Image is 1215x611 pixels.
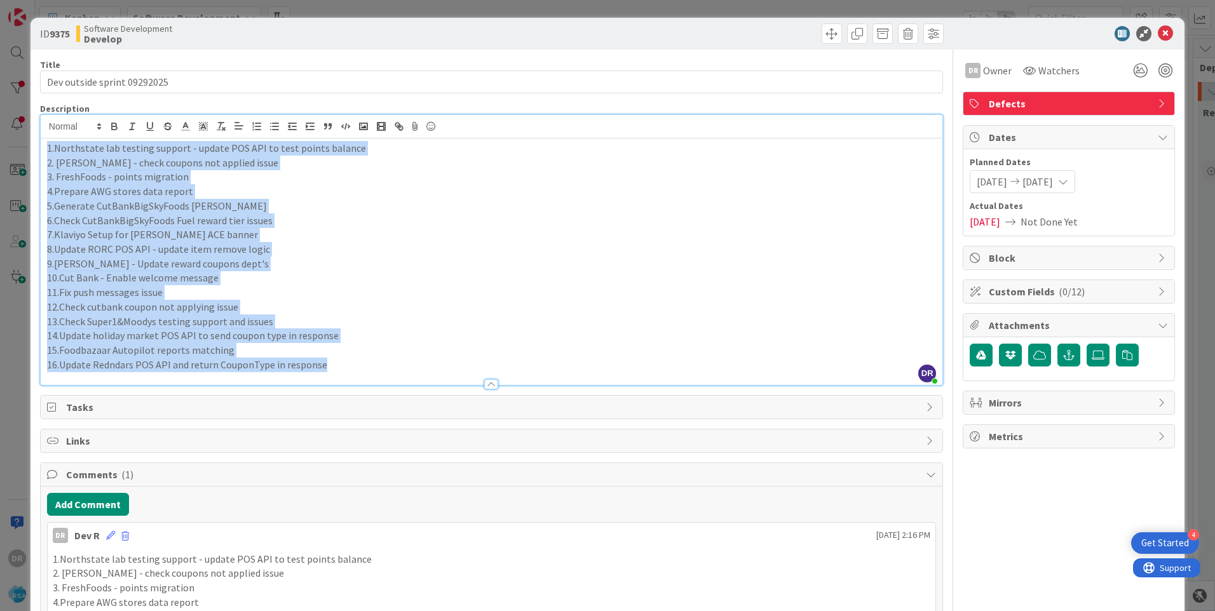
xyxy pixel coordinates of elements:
span: [DATE] [977,174,1007,189]
span: [DATE] [970,214,1000,229]
p: 6.Check CutBankBigSkyFoods Fuel reward tier issues [47,213,936,228]
p: 2. [PERSON_NAME] - check coupons not applied issue [53,566,930,581]
p: 9.[PERSON_NAME] - Update reward coupons dept's [47,257,936,271]
p: 16.Update Redndars POS API and return CouponType in response [47,358,936,372]
div: DR [53,528,68,543]
b: 9375 [50,27,70,40]
span: Links [66,433,920,448]
span: Support [27,2,58,17]
span: Defects [989,96,1151,111]
p: 5.Generate CutBankBigSkyFoods [PERSON_NAME] [47,199,936,213]
p: 1.Northstate lab testing support - update POS API to test points balance [47,141,936,156]
p: 4.Prepare AWG stores data report [53,595,930,610]
div: 4 [1188,529,1199,540]
div: Get Started [1141,537,1189,549]
span: Not Done Yet [1021,214,1078,229]
p: 7.Klaviyo Setup for [PERSON_NAME] ACE banner [47,227,936,242]
span: Software Development [84,23,172,34]
p: 13.Check Super1&Moodys testing support and issues [47,314,936,329]
span: [DATE] 2:16 PM [876,528,930,542]
span: ID [40,26,70,41]
span: Custom Fields [989,284,1151,299]
p: 1.Northstate lab testing support - update POS API to test points balance [53,552,930,567]
span: Actual Dates [970,199,1168,213]
b: Develop [84,34,172,44]
input: type card name here... [40,70,943,93]
div: Dev R [74,528,100,543]
p: 10.Cut Bank - Enable welcome message [47,271,936,285]
span: Watchers [1038,63,1080,78]
div: DR [965,63,981,78]
span: Owner [983,63,1012,78]
button: Add Comment [47,493,129,516]
span: Dates [989,130,1151,145]
label: Title [40,59,60,70]
span: Tasks [66,399,920,415]
p: 4.Prepare AWG stores data report [47,184,936,199]
span: ( 1 ) [121,468,133,481]
span: Comments [66,467,920,482]
div: Open Get Started checklist, remaining modules: 4 [1131,532,1199,554]
span: [DATE] [1022,174,1053,189]
span: Description [40,103,90,114]
span: Mirrors [989,395,1151,410]
p: 3. FreshFoods - points migration [53,581,930,595]
span: Planned Dates [970,156,1168,169]
span: DR [918,365,936,382]
p: 12.Check cutbank coupon not applying issue [47,300,936,314]
p: 3. FreshFoods - points migration [47,170,936,184]
span: Metrics [989,429,1151,444]
span: Block [989,250,1151,265]
p: 2. [PERSON_NAME] - check coupons not applied issue [47,156,936,170]
p: 15.Foodbazaar Autopilot reports matching [47,343,936,358]
span: Attachments [989,318,1151,333]
p: 8.Update RORC POS API - update item remove logic [47,242,936,257]
p: 11.Fix push messages issue [47,285,936,300]
span: ( 0/12 ) [1059,285,1085,298]
p: 14.Update holiday market POS API to send coupon type in response [47,328,936,343]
